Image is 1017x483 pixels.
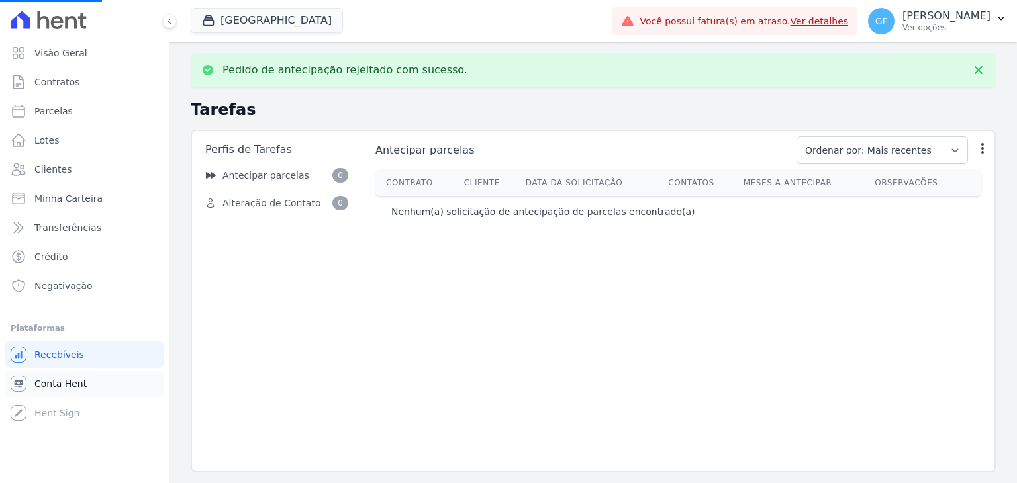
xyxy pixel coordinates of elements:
[34,279,93,292] span: Negativação
[34,75,79,89] span: Contratos
[5,185,164,212] a: Minha Carteira
[332,196,348,210] span: 0
[34,221,101,234] span: Transferências
[197,136,356,163] div: Perfis de Tarefas
[5,273,164,299] a: Negativação
[520,169,663,196] th: Data da Solicitação
[222,197,320,210] span: Alteração de Contato
[5,214,164,241] a: Transferências
[663,169,738,196] th: Contatos
[5,127,164,154] a: Lotes
[5,341,164,368] a: Recebíveis
[5,40,164,66] a: Visão Geral
[34,134,60,147] span: Lotes
[5,98,164,124] a: Parcelas
[5,69,164,95] a: Contratos
[5,156,164,183] a: Clientes
[857,3,1017,40] button: GF [PERSON_NAME] Ver opções
[191,8,343,33] button: [GEOGRAPHIC_DATA]
[222,169,309,183] span: Antecipar parcelas
[34,192,103,205] span: Minha Carteira
[197,163,356,188] a: Antecipar parcelas 0
[375,169,459,196] th: Contrato
[34,163,72,176] span: Clientes
[332,168,348,183] span: 0
[902,9,991,22] p: [PERSON_NAME]
[875,17,888,26] span: GF
[459,169,520,196] th: Cliente
[902,22,991,33] p: Ver opções
[34,105,73,118] span: Parcelas
[34,377,87,390] span: Conta Hent
[391,205,695,218] p: Nenhum(a) solicitação de antecipação de parcelas encontrado(a)
[191,98,996,122] h2: Tarefas
[34,348,84,361] span: Recebíveis
[197,191,356,216] a: Alteração de Contato 0
[197,163,356,216] nav: Sidebar
[5,371,164,397] a: Conta Hent
[738,169,869,196] th: Meses a antecipar
[34,46,87,60] span: Visão Geral
[34,250,68,263] span: Crédito
[791,16,849,26] a: Ver detalhes
[222,64,467,77] p: Pedido de antecipação rejeitado com sucesso.
[373,142,789,158] span: Antecipar parcelas
[869,169,967,196] th: Observações
[5,243,164,270] a: Crédito
[11,320,158,336] div: Plataformas
[640,15,848,28] span: Você possui fatura(s) em atraso.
